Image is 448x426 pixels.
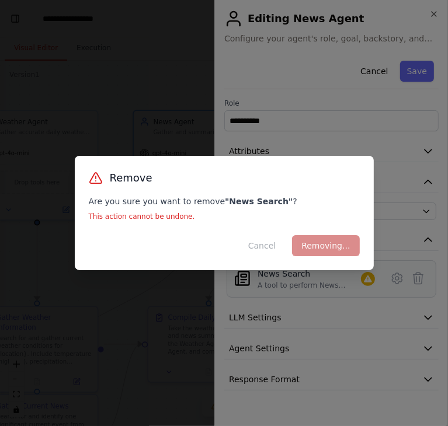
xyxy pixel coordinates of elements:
button: Removing... [292,235,359,256]
button: Cancel [239,235,285,256]
h3: Remove [110,170,152,186]
p: Are you sure you want to remove ? [89,195,360,207]
p: This action cannot be undone. [89,212,360,221]
strong: " News Search " [225,197,293,206]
